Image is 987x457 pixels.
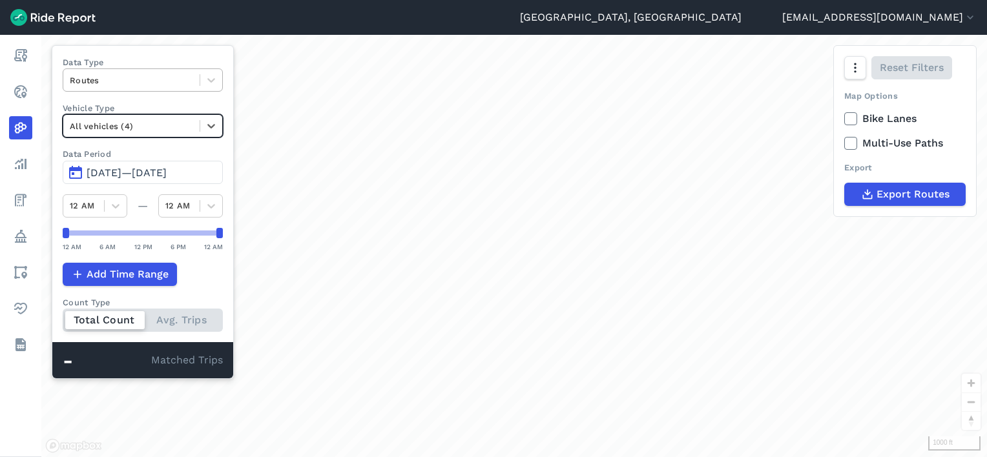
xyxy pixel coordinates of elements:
[52,342,233,378] div: Matched Trips
[520,10,742,25] a: [GEOGRAPHIC_DATA], [GEOGRAPHIC_DATA]
[871,56,952,79] button: Reset Filters
[9,297,32,320] a: Health
[63,102,223,114] label: Vehicle Type
[844,161,966,174] div: Export
[9,80,32,103] a: Realtime
[9,116,32,139] a: Heatmaps
[9,152,32,176] a: Analyze
[844,90,966,102] div: Map Options
[41,35,987,457] div: loading
[63,352,151,369] div: -
[9,225,32,248] a: Policy
[782,10,977,25] button: [EMAIL_ADDRESS][DOMAIN_NAME]
[63,241,81,252] div: 12 AM
[63,148,223,160] label: Data Period
[877,187,950,202] span: Export Routes
[844,111,966,127] label: Bike Lanes
[99,241,116,252] div: 6 AM
[63,263,177,286] button: Add Time Range
[63,161,223,184] button: [DATE]—[DATE]
[9,188,32,212] a: Fees
[87,267,169,282] span: Add Time Range
[844,136,966,151] label: Multi-Use Paths
[9,44,32,67] a: Report
[63,56,223,68] label: Data Type
[880,60,944,76] span: Reset Filters
[9,333,32,356] a: Datasets
[9,261,32,284] a: Areas
[844,183,966,206] button: Export Routes
[87,167,167,179] span: [DATE]—[DATE]
[204,241,223,252] div: 12 AM
[127,198,158,214] div: —
[10,9,96,26] img: Ride Report
[63,296,223,309] div: Count Type
[134,241,152,252] div: 12 PM
[171,241,186,252] div: 6 PM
